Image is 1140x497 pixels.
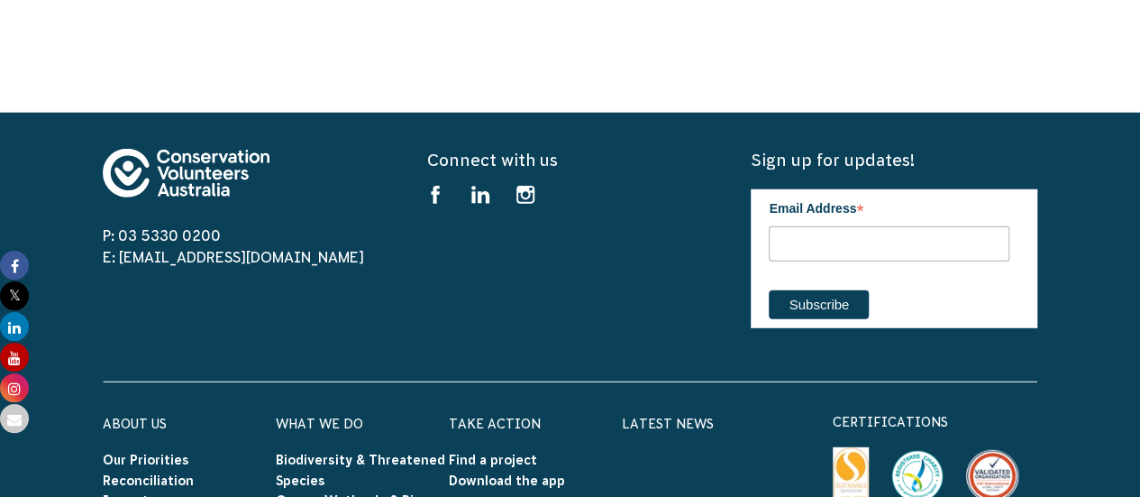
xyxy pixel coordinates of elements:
[276,453,445,487] a: Biodiversity & Threatened Species
[449,474,565,488] a: Download the app
[276,417,363,431] a: What We Do
[103,227,221,244] a: P: 03 5330 0200
[769,290,869,319] input: Subscribe
[103,453,189,467] a: Our Priorities
[103,417,167,431] a: About Us
[833,411,1038,433] p: certifications
[449,417,541,431] a: Take Action
[103,474,194,488] a: Reconciliation
[769,189,1009,224] label: Email Address
[103,149,269,198] img: logo-footer.svg
[426,149,713,171] h5: Connect with us
[622,417,714,431] a: Latest News
[449,453,537,467] a: Find a project
[103,249,364,265] a: E: [EMAIL_ADDRESS][DOMAIN_NAME]
[751,149,1037,171] h5: Sign up for updates!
